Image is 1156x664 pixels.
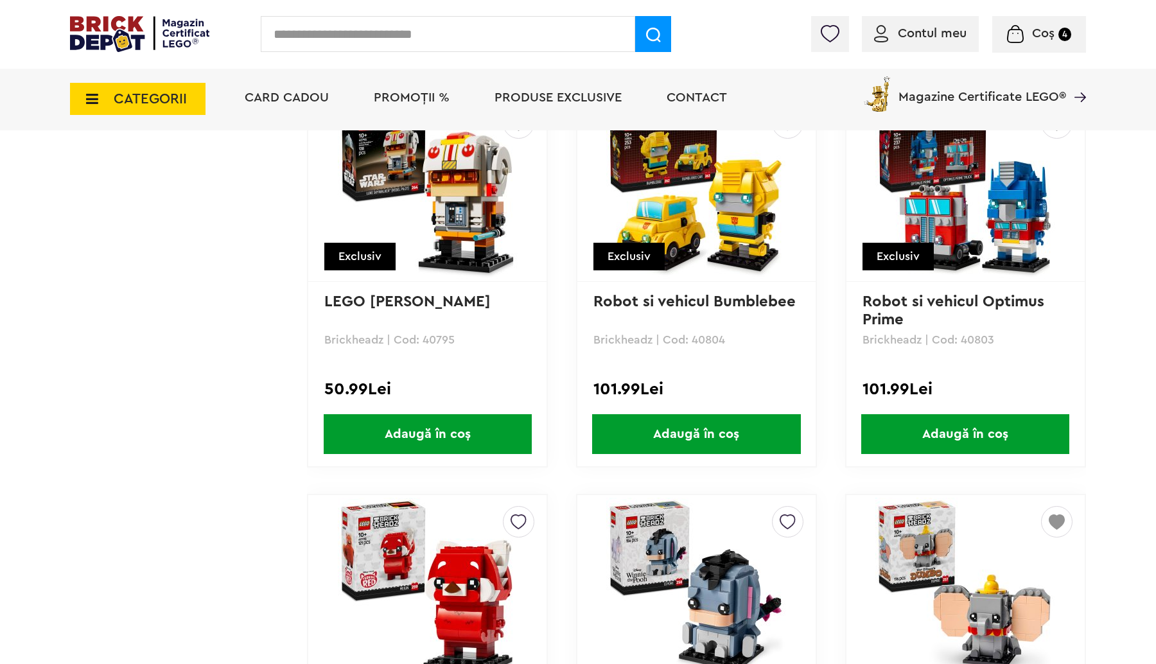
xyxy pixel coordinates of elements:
[577,414,816,454] a: Adaugă în coș
[374,91,450,104] a: PROMOȚII %
[863,334,1069,345] p: Brickheadz | Cod: 40803
[863,243,934,270] div: Exclusiv
[114,92,187,106] span: CATEGORII
[898,74,1066,103] span: Magazine Certificate LEGO®
[667,91,727,104] a: Contact
[1066,74,1086,87] a: Magazine Certificate LEGO®
[308,414,547,454] a: Adaugă în coș
[495,91,622,104] a: Produse exclusive
[593,381,800,398] div: 101.99Lei
[874,27,967,40] a: Contul meu
[1058,28,1071,41] small: 4
[324,381,530,398] div: 50.99Lei
[875,99,1055,279] img: Robot si vehicul Optimus Prime
[593,334,800,345] p: Brickheadz | Cod: 40804
[1032,27,1055,40] span: Coș
[846,414,1085,454] a: Adaugă în coș
[324,294,491,310] a: LEGO [PERSON_NAME]
[338,99,518,279] img: LEGO Luke Skywalker
[863,381,1069,398] div: 101.99Lei
[324,414,532,454] span: Adaugă în coș
[606,99,786,279] img: Robot si vehicul Bumblebee
[593,243,665,270] div: Exclusiv
[324,334,530,345] p: Brickheadz | Cod: 40795
[593,294,796,310] a: Robot si vehicul Bumblebee
[863,294,1049,328] a: Robot si vehicul Optimus Prime
[245,91,329,104] a: Card Cadou
[861,414,1069,454] span: Adaugă în coș
[592,414,800,454] span: Adaugă în coș
[898,27,967,40] span: Contul meu
[324,243,396,270] div: Exclusiv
